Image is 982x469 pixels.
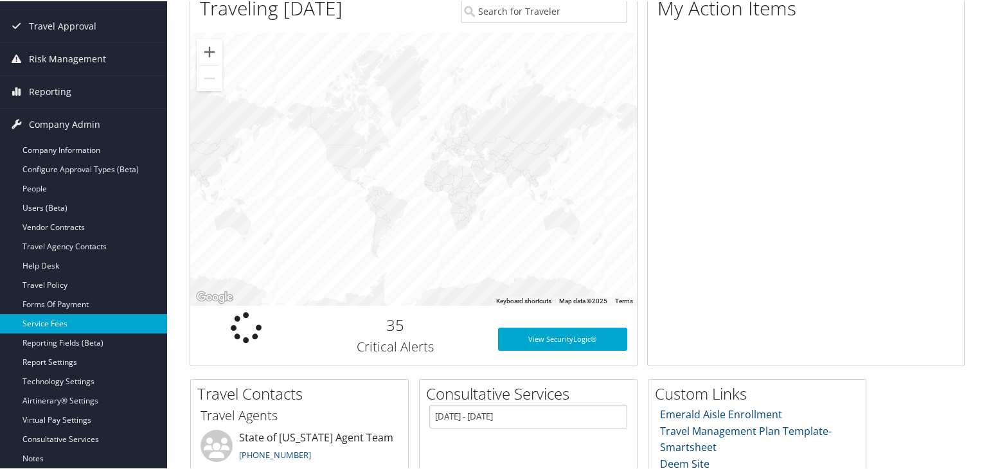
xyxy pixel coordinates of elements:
[197,64,222,90] button: Zoom out
[660,423,832,454] a: Travel Management Plan Template- Smartsheet
[239,448,311,459] a: [PHONE_NUMBER]
[426,382,637,403] h2: Consultative Services
[559,296,607,303] span: Map data ©2025
[193,288,236,305] a: Open this area in Google Maps (opens a new window)
[498,326,628,350] a: View SecurityLogic®
[29,75,71,107] span: Reporting
[29,107,100,139] span: Company Admin
[615,296,633,303] a: Terms (opens in new tab)
[496,296,551,305] button: Keyboard shortcuts
[312,313,479,335] h2: 35
[29,9,96,41] span: Travel Approval
[197,382,408,403] h2: Travel Contacts
[201,405,398,423] h3: Travel Agents
[197,38,222,64] button: Zoom in
[29,42,106,74] span: Risk Management
[312,337,479,355] h3: Critical Alerts
[193,288,236,305] img: Google
[655,382,866,403] h2: Custom Links
[660,406,782,420] a: Emerald Aisle Enrollment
